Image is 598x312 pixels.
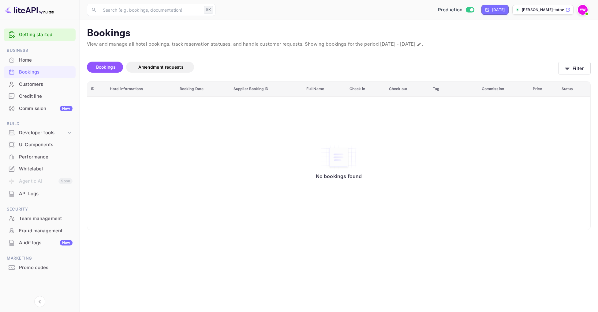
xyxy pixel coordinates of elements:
div: API Logs [19,190,73,197]
p: No bookings found [316,173,362,179]
button: Change date range [416,41,422,48]
span: Amendment requests [138,64,184,70]
th: Supplier Booking ID [230,82,303,97]
th: Price [529,82,558,97]
a: Team management [4,213,76,224]
a: API Logs [4,188,76,199]
div: Audit logsNew [4,237,76,249]
div: Performance [19,154,73,161]
div: Bookings [4,66,76,78]
p: [PERSON_NAME]-totravel... [522,7,564,13]
a: UI Components [4,139,76,150]
a: CommissionNew [4,103,76,114]
th: Commission [478,82,529,97]
img: LiteAPI logo [5,5,54,15]
div: Home [19,57,73,64]
div: Performance [4,151,76,163]
p: View and manage all hotel bookings, track reservation statuses, and handle customer requests. Sho... [87,41,591,48]
th: Hotel informations [106,82,176,97]
a: Customers [4,78,76,90]
th: Tag [429,82,478,97]
button: Collapse navigation [34,296,45,307]
div: Getting started [4,29,76,41]
div: Promo codes [19,264,73,271]
th: Full Name [303,82,346,97]
span: Marketing [4,255,76,262]
span: Security [4,206,76,213]
div: Bookings [19,69,73,76]
div: New [60,240,73,245]
div: Audit logs [19,239,73,246]
th: Booking Date [176,82,230,97]
th: Check out [385,82,429,97]
div: Team management [19,215,73,222]
div: CommissionNew [4,103,76,115]
a: Bookings [4,66,76,78]
a: Getting started [19,31,73,38]
div: Developer tools [19,129,66,136]
span: [DATE] - [DATE] [380,41,415,48]
p: Bookings [87,27,591,40]
div: Customers [19,81,73,88]
img: Yahav Winkler [578,5,588,15]
span: Build [4,120,76,127]
span: Business [4,47,76,54]
span: Production [438,6,463,13]
div: Whitelabel [4,163,76,175]
th: ID [87,82,106,97]
div: Whitelabel [19,166,73,173]
a: Fraud management [4,225,76,236]
div: Developer tools [4,127,76,138]
th: Check in [346,82,385,97]
div: account-settings tabs [87,62,558,73]
div: ⌘K [204,6,213,14]
div: UI Components [19,141,73,148]
th: Status [558,82,590,97]
div: Fraud management [4,225,76,237]
button: Filter [558,62,591,74]
a: Performance [4,151,76,162]
div: UI Components [4,139,76,151]
a: Promo codes [4,262,76,273]
a: Whitelabel [4,163,76,174]
div: Credit line [19,93,73,100]
a: Audit logsNew [4,237,76,248]
img: No bookings found [320,144,357,170]
div: New [60,106,73,111]
span: Bookings [96,64,116,70]
a: Home [4,54,76,66]
div: Commission [19,105,73,112]
input: Search (e.g. bookings, documentation) [99,4,201,16]
div: Switch to Sandbox mode [435,6,477,13]
div: Fraud management [19,227,73,234]
table: booking table [87,82,590,230]
a: Credit line [4,90,76,102]
div: [DATE] [492,7,505,13]
div: API Logs [4,188,76,200]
